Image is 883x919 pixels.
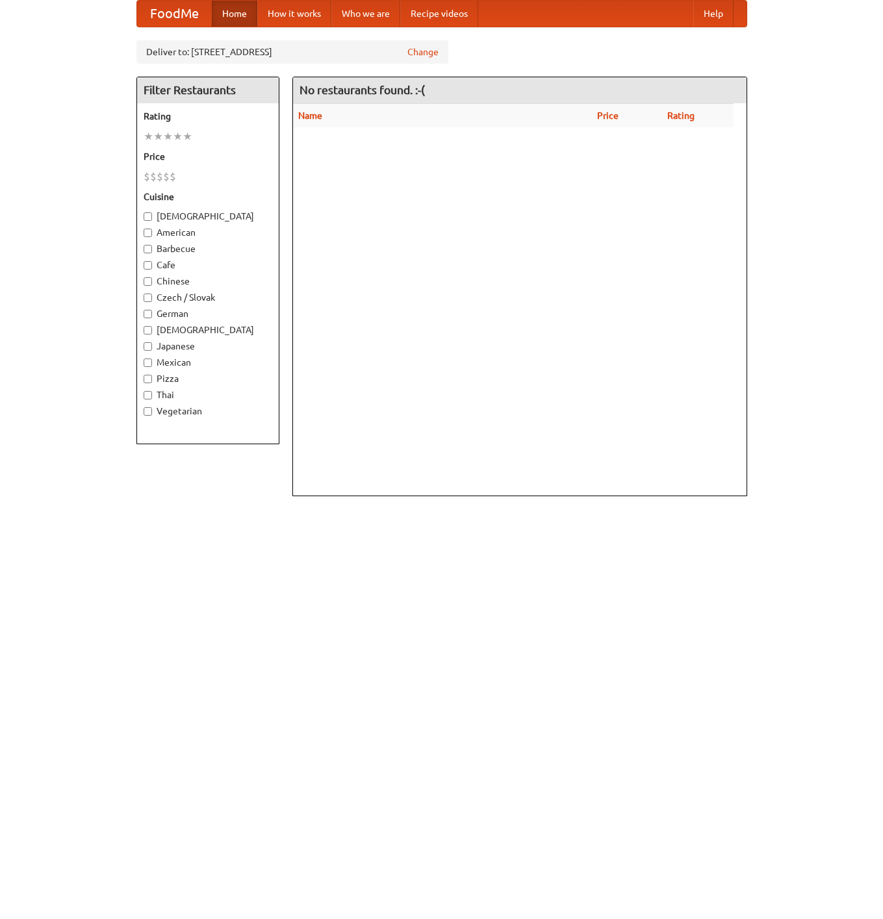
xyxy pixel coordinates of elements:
[144,212,152,221] input: [DEMOGRAPHIC_DATA]
[300,84,425,96] ng-pluralize: No restaurants found. :-(
[144,170,150,184] li: $
[144,307,272,320] label: German
[257,1,331,27] a: How it works
[144,245,152,253] input: Barbecue
[137,1,212,27] a: FoodMe
[144,226,272,239] label: American
[144,359,152,367] input: Mexican
[144,388,272,401] label: Thai
[144,242,272,255] label: Barbecue
[144,277,152,286] input: Chinese
[150,170,157,184] li: $
[144,129,153,144] li: ★
[144,372,272,385] label: Pizza
[144,326,152,334] input: [DEMOGRAPHIC_DATA]
[693,1,734,27] a: Help
[144,310,152,318] input: German
[183,129,192,144] li: ★
[144,356,272,369] label: Mexican
[331,1,400,27] a: Who we are
[597,110,619,121] a: Price
[144,340,272,353] label: Japanese
[212,1,257,27] a: Home
[400,1,478,27] a: Recipe videos
[157,170,163,184] li: $
[144,229,152,237] input: American
[144,258,272,271] label: Cafe
[144,342,152,351] input: Japanese
[137,77,279,103] h4: Filter Restaurants
[144,190,272,203] h5: Cuisine
[163,129,173,144] li: ★
[136,40,448,64] div: Deliver to: [STREET_ADDRESS]
[144,407,152,416] input: Vegetarian
[407,45,439,58] a: Change
[144,150,272,163] h5: Price
[144,391,152,399] input: Thai
[144,405,272,418] label: Vegetarian
[667,110,695,121] a: Rating
[153,129,163,144] li: ★
[144,110,272,123] h5: Rating
[163,170,170,184] li: $
[144,375,152,383] input: Pizza
[298,110,322,121] a: Name
[144,294,152,302] input: Czech / Slovak
[144,275,272,288] label: Chinese
[144,323,272,336] label: [DEMOGRAPHIC_DATA]
[144,261,152,270] input: Cafe
[170,170,176,184] li: $
[144,291,272,304] label: Czech / Slovak
[173,129,183,144] li: ★
[144,210,272,223] label: [DEMOGRAPHIC_DATA]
